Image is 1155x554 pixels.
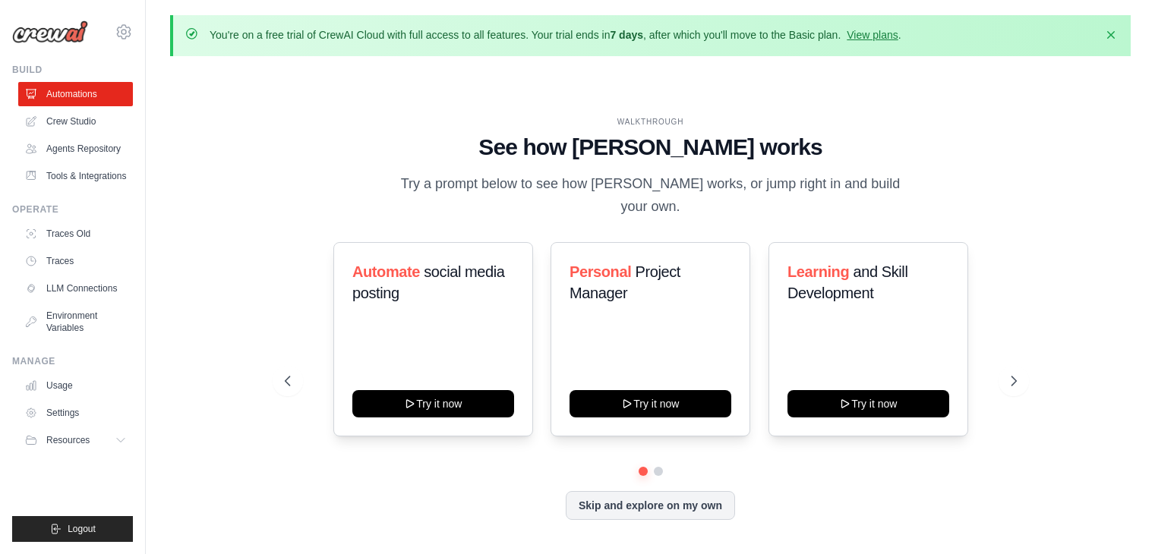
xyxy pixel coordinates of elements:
div: Operate [12,203,133,216]
span: Resources [46,434,90,446]
span: social media posting [352,263,505,301]
button: Try it now [787,390,949,417]
a: LLM Connections [18,276,133,301]
p: You're on a free trial of CrewAI Cloud with full access to all features. Your trial ends in , aft... [210,27,901,42]
a: Traces Old [18,222,133,246]
a: Agents Repository [18,137,133,161]
a: Traces [18,249,133,273]
strong: 7 days [610,29,643,41]
div: Build [12,64,133,76]
h1: See how [PERSON_NAME] works [285,134,1017,161]
div: WALKTHROUGH [285,116,1017,127]
a: Tools & Integrations [18,164,133,188]
a: Usage [18,373,133,398]
span: Personal [570,263,631,280]
p: Try a prompt below to see how [PERSON_NAME] works, or jump right in and build your own. [396,173,906,218]
span: Learning [787,263,849,280]
button: Logout [12,516,133,542]
button: Skip and explore on my own [566,491,735,520]
a: Settings [18,401,133,425]
div: Manage [12,355,133,367]
button: Resources [18,428,133,452]
button: Try it now [570,390,731,417]
span: Project Manager [570,263,680,301]
span: Logout [68,523,96,535]
a: Automations [18,82,133,106]
a: Environment Variables [18,304,133,340]
a: View plans [847,29,898,41]
button: Try it now [352,390,514,417]
img: Logo [12,20,88,43]
a: Crew Studio [18,109,133,134]
span: Automate [352,263,420,280]
span: and Skill Development [787,263,907,301]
